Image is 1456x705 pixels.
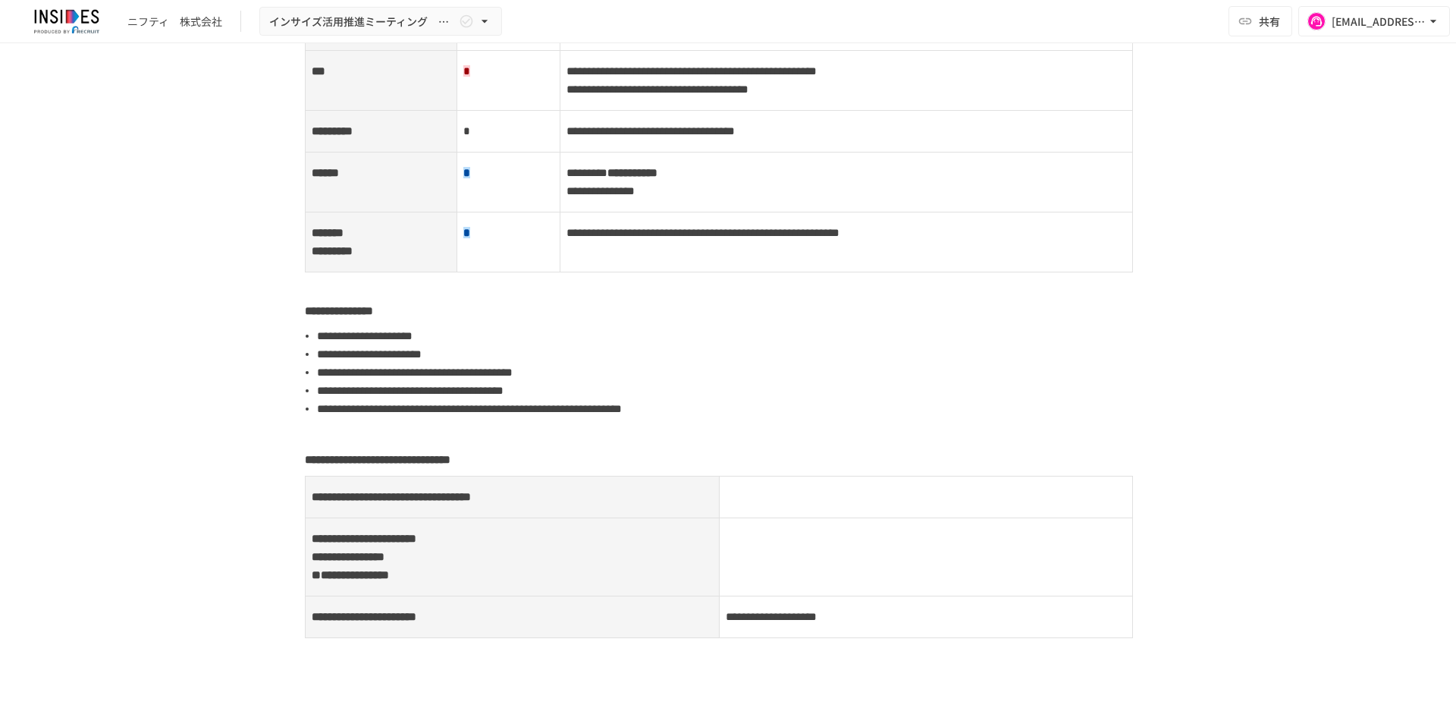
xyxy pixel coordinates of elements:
button: [EMAIL_ADDRESS][DOMAIN_NAME] [1298,6,1450,36]
div: [EMAIL_ADDRESS][DOMAIN_NAME] [1332,12,1426,31]
button: インサイズ活用推進ミーティング ～３回目～ [259,7,502,36]
img: JmGSPSkPjKwBq77AtHmwC7bJguQHJlCRQfAXtnx4WuV [18,9,115,33]
span: 共有 [1259,13,1280,30]
div: ニフティ 株式会社 [127,14,222,30]
button: 共有 [1228,6,1292,36]
span: インサイズ活用推進ミーティング ～３回目～ [269,12,456,31]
